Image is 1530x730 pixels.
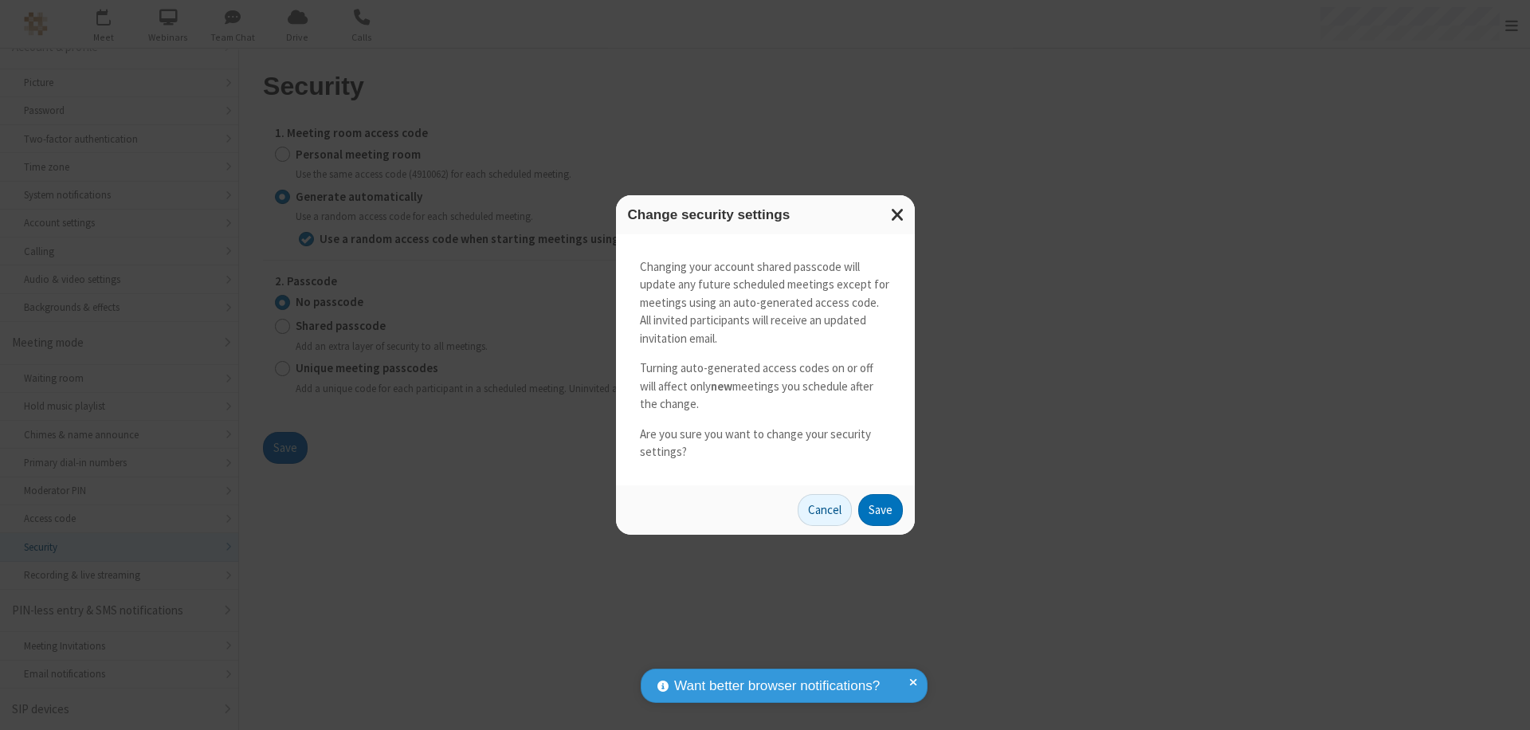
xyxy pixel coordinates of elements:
[640,359,891,414] p: Turning auto-generated access codes on or off will affect only meetings you schedule after the ch...
[640,426,891,461] p: Are you sure you want to change your security settings?
[628,207,903,222] h3: Change security settings
[881,195,915,234] button: Close modal
[674,676,880,697] span: Want better browser notifications?
[640,258,891,348] p: Changing your account shared passcode will update any future scheduled meetings except for meetin...
[711,379,732,394] strong: new
[798,494,852,526] button: Cancel
[858,494,903,526] button: Save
